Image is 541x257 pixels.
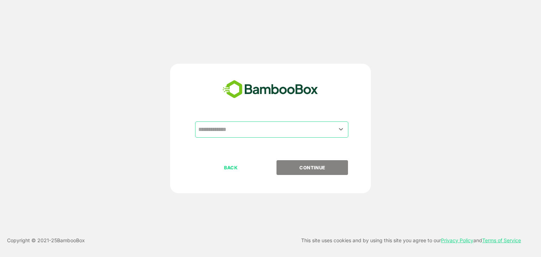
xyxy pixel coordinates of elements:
p: CONTINUE [277,164,348,171]
img: bamboobox [219,78,322,101]
button: Open [336,125,346,134]
p: Copyright © 2021- 25 BambooBox [7,236,85,245]
p: This site uses cookies and by using this site you agree to our and [301,236,521,245]
p: BACK [196,164,266,171]
a: Terms of Service [482,237,521,243]
a: Privacy Policy [441,237,473,243]
button: BACK [195,160,267,175]
button: CONTINUE [276,160,348,175]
